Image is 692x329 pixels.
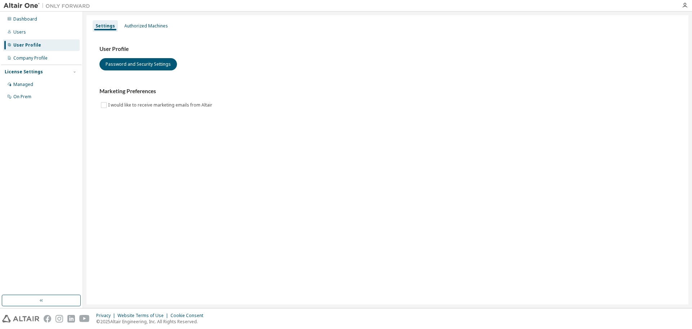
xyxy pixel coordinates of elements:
img: instagram.svg [56,315,63,322]
h3: Marketing Preferences [99,88,675,95]
img: Altair One [4,2,94,9]
div: Managed [13,82,33,87]
div: Website Terms of Use [117,313,170,319]
img: altair_logo.svg [2,315,39,322]
div: Company Profile [13,55,48,61]
p: © 2025 Altair Engineering, Inc. All Rights Reserved. [96,319,208,325]
img: facebook.svg [44,315,51,322]
div: License Settings [5,69,43,75]
div: Authorized Machines [124,23,168,29]
img: linkedin.svg [67,315,75,322]
div: Users [13,29,26,35]
button: Password and Security Settings [99,58,177,70]
div: Settings [96,23,115,29]
h3: User Profile [99,46,675,53]
div: Dashboard [13,16,37,22]
div: Cookie Consent [170,313,208,319]
div: User Profile [13,42,41,48]
div: Privacy [96,313,117,319]
label: I would like to receive marketing emails from Altair [108,101,214,109]
img: youtube.svg [79,315,90,322]
div: On Prem [13,94,31,100]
